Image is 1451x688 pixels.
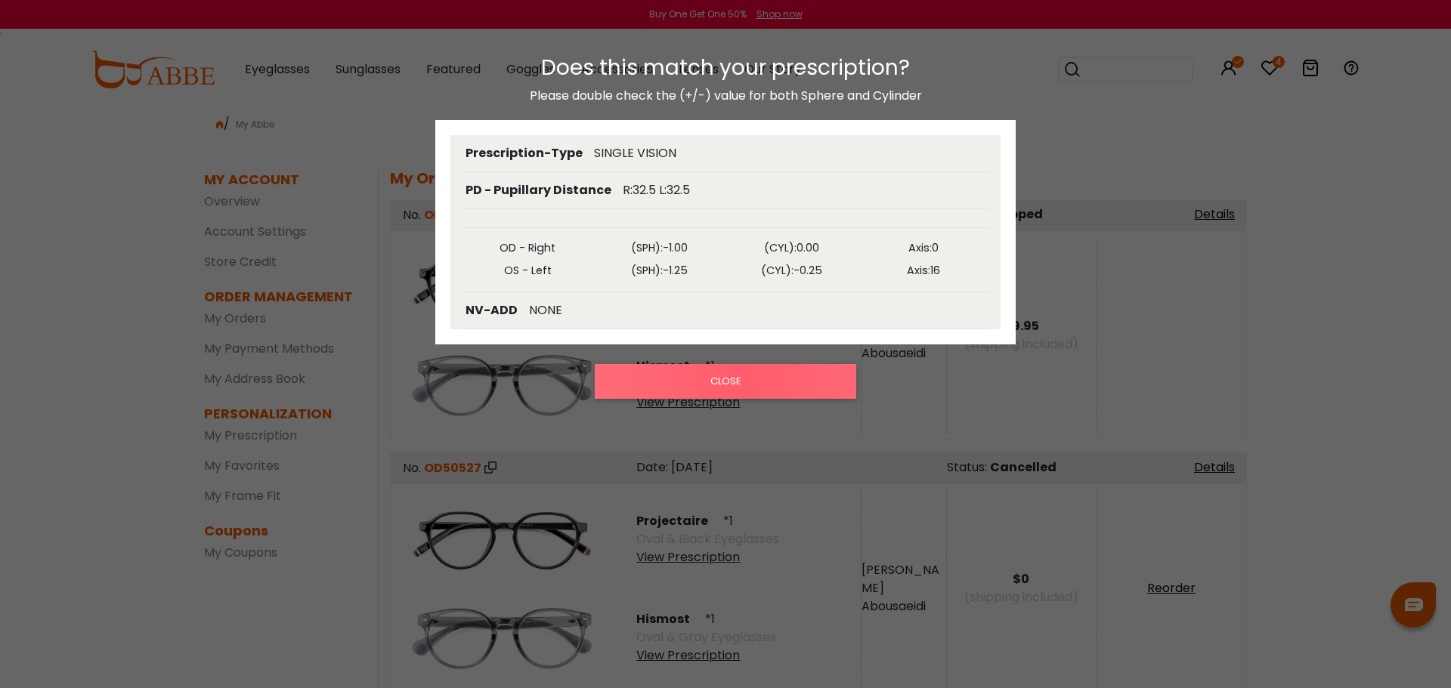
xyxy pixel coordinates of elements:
[764,240,797,255] strong: (CYL):
[462,260,594,282] th: OS - Left
[623,181,690,199] div: R:32.5 L:32.5
[462,237,594,260] th: OD - Right
[908,240,932,255] strong: Axis:
[631,263,663,278] strong: (SPH):
[663,240,688,255] span: -1.00
[435,87,1016,105] p: Please double check the (+/-) value for both Sphere and Cylinder
[595,364,856,399] button: CLOSE
[435,55,1016,81] h3: Does this match your prescription?
[663,263,688,278] span: -1.25
[466,181,611,199] div: PD - Pupillary Distance
[631,240,663,255] strong: (SPH):
[761,263,794,278] strong: (CYL):
[529,301,562,319] div: NONE
[466,301,518,319] div: NV-ADD
[930,263,940,278] span: 16
[932,240,939,255] span: 0
[907,263,930,278] strong: Axis:
[594,144,676,162] div: SINGLE VISION
[466,144,583,162] div: Prescription-Type
[794,263,822,278] span: -0.25
[797,240,819,255] span: 0.00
